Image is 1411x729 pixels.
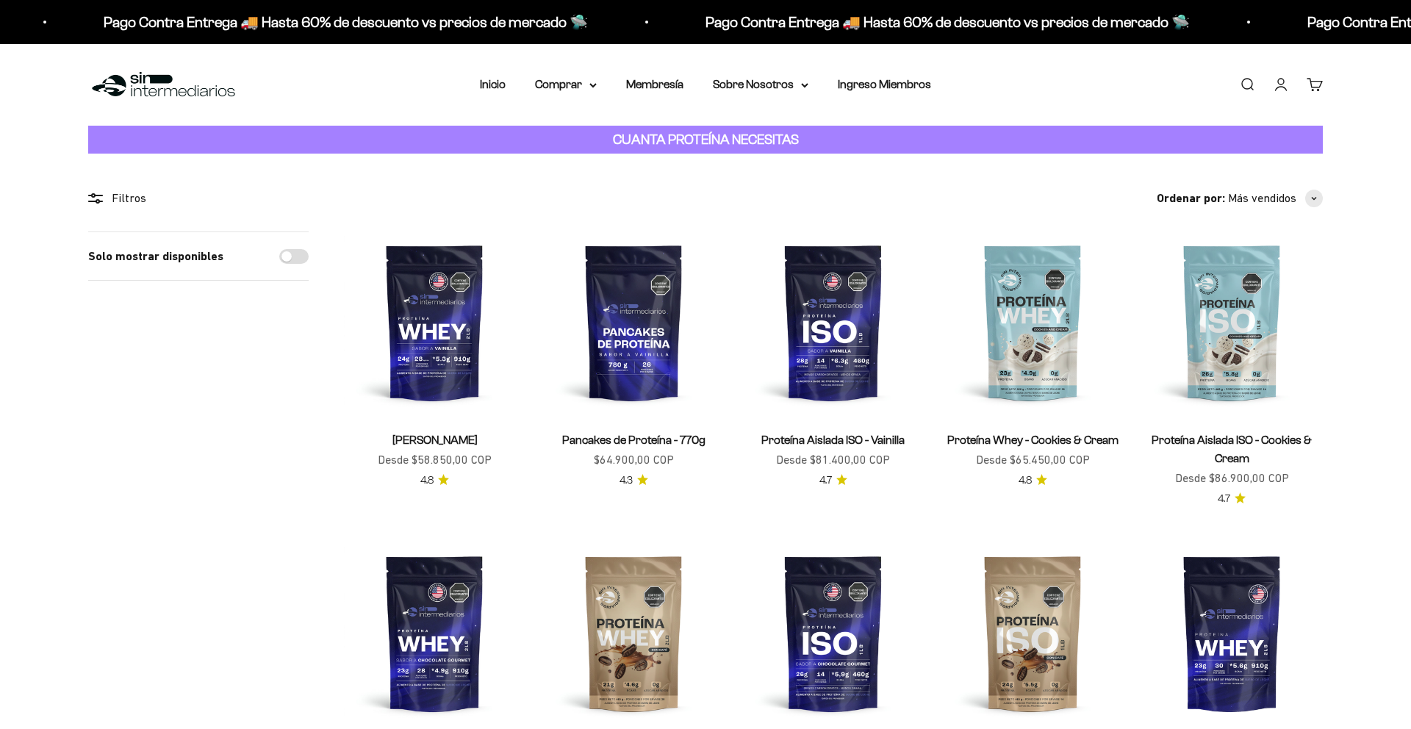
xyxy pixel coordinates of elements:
[947,434,1119,446] a: Proteína Whey - Cookies & Cream
[1228,189,1323,208] button: Más vendidos
[562,434,705,446] a: Pancakes de Proteína - 770g
[613,132,799,147] strong: CUANTA PROTEÍNA NECESITAS
[713,75,808,94] summary: Sobre Nosotros
[378,450,492,470] sale-price: Desde $58.850,00 COP
[1218,491,1230,507] span: 4.7
[976,450,1090,470] sale-price: Desde $65.450,00 COP
[535,75,597,94] summary: Comprar
[819,473,847,489] a: 4.74.7 de 5.0 estrellas
[1228,189,1296,208] span: Más vendidos
[1157,189,1225,208] span: Ordenar por:
[1152,434,1312,464] a: Proteína Aislada ISO - Cookies & Cream
[102,10,586,34] p: Pago Contra Entrega 🚚 Hasta 60% de descuento vs precios de mercado 🛸
[838,78,931,90] a: Ingreso Miembros
[704,10,1188,34] p: Pago Contra Entrega 🚚 Hasta 60% de descuento vs precios de mercado 🛸
[420,473,449,489] a: 4.84.8 de 5.0 estrellas
[620,473,633,489] span: 4.3
[420,473,434,489] span: 4.8
[1175,469,1289,488] sale-price: Desde $86.900,00 COP
[392,434,478,446] a: [PERSON_NAME]
[88,189,309,208] div: Filtros
[761,434,905,446] a: Proteína Aislada ISO - Vainilla
[1019,473,1032,489] span: 4.8
[1218,491,1246,507] a: 4.74.7 de 5.0 estrellas
[594,450,674,470] sale-price: $64.900,00 COP
[88,247,223,266] label: Solo mostrar disponibles
[776,450,890,470] sale-price: Desde $81.400,00 COP
[819,473,832,489] span: 4.7
[1019,473,1047,489] a: 4.84.8 de 5.0 estrellas
[620,473,648,489] a: 4.34.3 de 5.0 estrellas
[480,78,506,90] a: Inicio
[626,78,683,90] a: Membresía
